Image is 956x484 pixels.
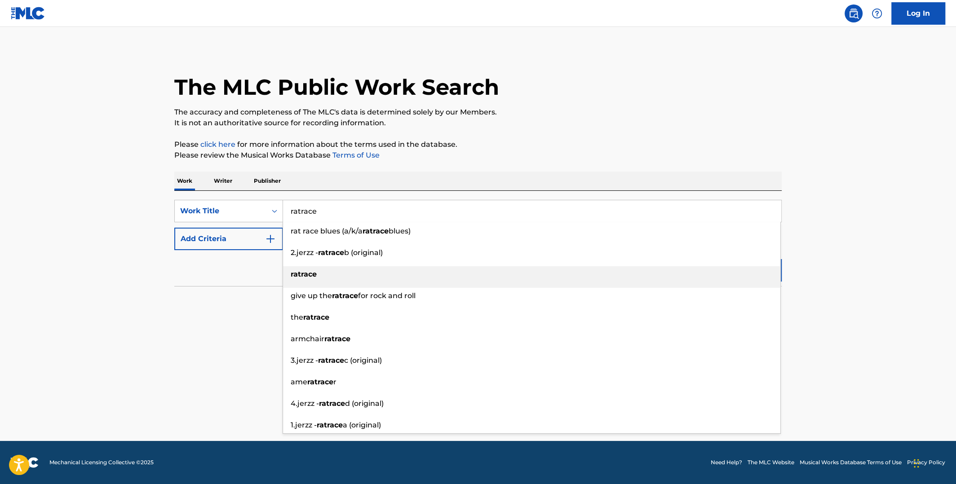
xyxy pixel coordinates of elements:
[907,458,945,466] a: Privacy Policy
[307,378,333,386] strong: ratrace
[343,421,381,429] span: a (original)
[251,172,283,190] p: Publisher
[291,356,318,365] span: 3.jerzz -
[914,450,919,477] div: Drag
[291,334,324,343] span: armchair
[174,150,782,161] p: Please review the Musical Works Database
[344,248,383,257] span: b (original)
[291,227,363,235] span: rat race blues (a/k/a
[711,458,742,466] a: Need Help?
[11,457,39,468] img: logo
[291,378,307,386] span: ame
[748,458,794,466] a: The MLC Website
[174,172,195,190] p: Work
[345,399,384,408] span: d (original)
[872,8,882,19] img: help
[911,441,956,484] iframe: Chat Widget
[344,356,382,365] span: c (original)
[265,233,276,244] img: 9d2ae6d4665cec9f34b9.svg
[11,7,45,20] img: MLC Logo
[291,270,317,278] strong: ratrace
[49,458,154,466] span: Mechanical Licensing Collective © 2025
[319,399,345,408] strong: ratrace
[200,140,235,149] a: click here
[333,378,336,386] span: r
[845,4,863,22] a: Public Search
[389,227,411,235] span: blues)
[363,227,389,235] strong: ratrace
[174,200,782,286] form: Search Form
[291,399,319,408] span: 4.jerzz -
[318,248,344,257] strong: ratrace
[332,291,358,300] strong: ratrace
[174,228,283,250] button: Add Criteria
[291,291,332,300] span: give up the
[174,74,499,101] h1: The MLC Public Work Search
[868,4,886,22] div: Help
[800,458,902,466] a: Musical Works Database Terms of Use
[291,248,318,257] span: 2.jerzz -
[211,172,235,190] p: Writer
[174,107,782,118] p: The accuracy and completeness of The MLC's data is determined solely by our Members.
[324,334,350,343] strong: ratrace
[358,291,416,300] span: for rock and roll
[848,8,859,19] img: search
[180,206,261,216] div: Work Title
[291,421,317,429] span: 1.jerzz -
[331,151,380,159] a: Terms of Use
[291,313,303,321] span: the
[318,356,344,365] strong: ratrace
[174,139,782,150] p: Please for more information about the terms used in the database.
[174,118,782,128] p: It is not an authoritative source for recording information.
[891,2,945,25] a: Log In
[317,421,343,429] strong: ratrace
[303,313,329,321] strong: ratrace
